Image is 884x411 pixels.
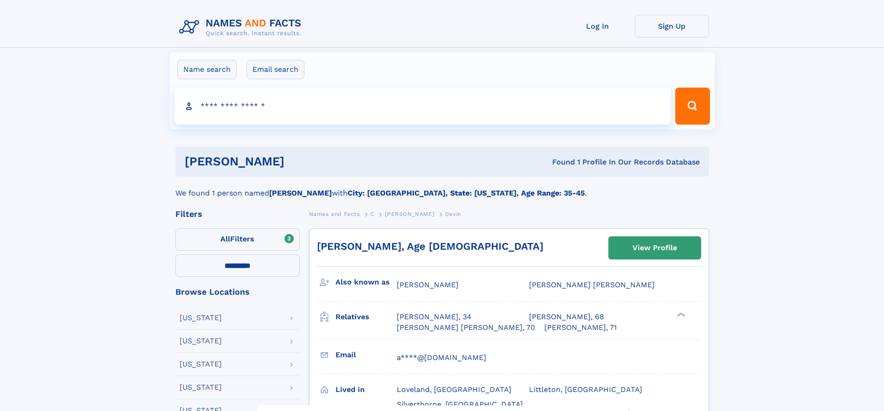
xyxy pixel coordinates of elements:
b: [PERSON_NAME] [269,189,332,197]
span: [PERSON_NAME] [PERSON_NAME] [529,280,655,289]
input: search input [174,88,671,125]
div: [US_STATE] [180,337,222,345]
label: Name search [177,60,237,79]
span: Devin [445,211,461,217]
button: Search Button [675,88,710,125]
label: Email search [246,60,304,79]
a: [PERSON_NAME], Age [DEMOGRAPHIC_DATA] [317,240,543,252]
a: View Profile [609,237,701,259]
a: [PERSON_NAME] [385,208,434,220]
img: Logo Names and Facts [175,15,309,40]
a: C [370,208,374,220]
span: Silverthorne, [GEOGRAPHIC_DATA] [397,400,523,409]
a: [PERSON_NAME], 71 [544,322,617,333]
div: Browse Locations [175,288,300,296]
div: Filters [175,210,300,218]
label: Filters [175,228,300,251]
h1: [PERSON_NAME] [185,156,419,167]
a: [PERSON_NAME] [PERSON_NAME], 70 [397,322,535,333]
span: All [220,234,230,243]
div: We found 1 person named with . [175,177,709,199]
a: Names and Facts [309,208,360,220]
div: View Profile [632,237,677,259]
span: [PERSON_NAME] [385,211,434,217]
div: [US_STATE] [180,314,222,322]
a: Log In [561,15,635,38]
h3: Relatives [336,309,397,325]
div: [US_STATE] [180,384,222,391]
a: [PERSON_NAME], 68 [529,312,604,322]
b: City: [GEOGRAPHIC_DATA], State: [US_STATE], Age Range: 35-45 [348,189,585,197]
a: [PERSON_NAME], 34 [397,312,471,322]
span: Littleton, [GEOGRAPHIC_DATA] [529,385,642,394]
div: [US_STATE] [180,360,222,368]
span: Loveland, [GEOGRAPHIC_DATA] [397,385,511,394]
div: ❯ [675,312,686,318]
a: Sign Up [635,15,709,38]
span: C [370,211,374,217]
h3: Email [336,347,397,363]
div: Found 1 Profile In Our Records Database [418,157,700,167]
h3: Lived in [336,382,397,398]
span: [PERSON_NAME] [397,280,458,289]
h3: Also known as [336,274,397,290]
